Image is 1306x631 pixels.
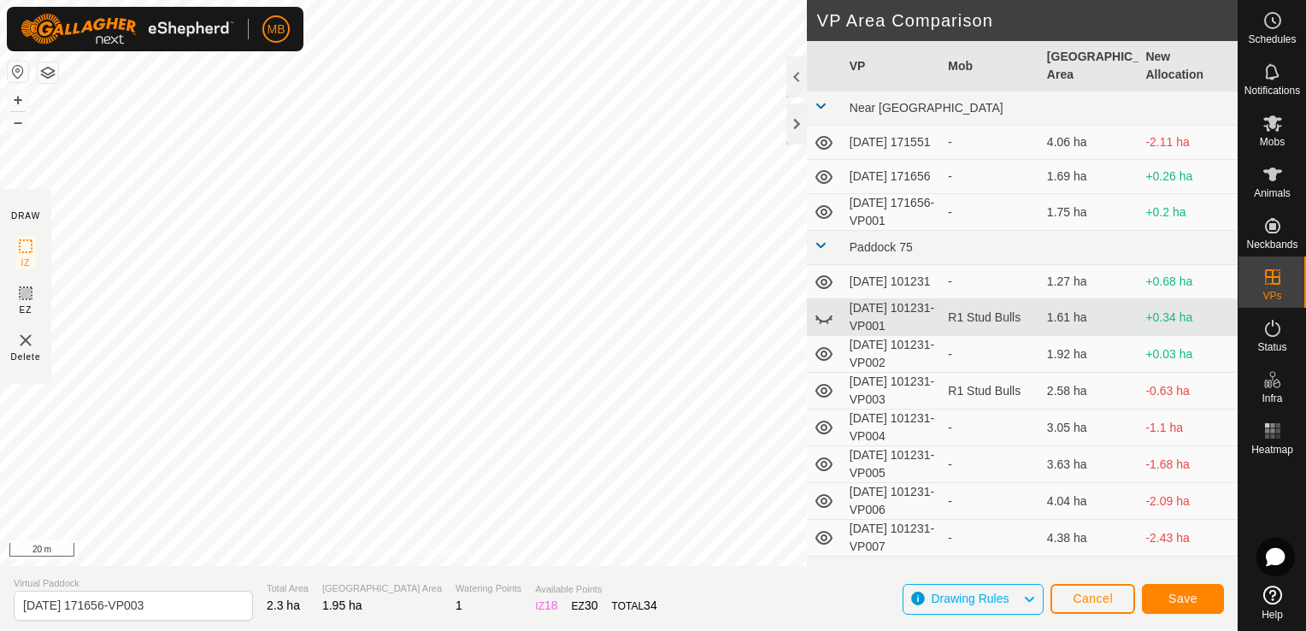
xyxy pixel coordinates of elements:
[267,599,300,612] span: 2.3 ha
[11,351,41,363] span: Delete
[644,599,657,612] span: 34
[948,309,1033,327] div: R1 Stud Bulls
[1138,483,1238,520] td: -2.09 ha
[1040,336,1139,373] td: 1.92 ha
[843,410,942,446] td: [DATE] 101231-VP004
[931,592,1009,605] span: Drawing Rules
[1138,160,1238,194] td: +0.26 ha
[843,265,942,299] td: [DATE] 101231
[1248,34,1296,44] span: Schedules
[1138,446,1238,483] td: -1.68 ha
[948,273,1033,291] div: -
[850,240,913,254] span: Paddock 75
[843,336,942,373] td: [DATE] 101231-VP002
[8,90,28,110] button: +
[1138,373,1238,410] td: -0.63 ha
[1138,336,1238,373] td: +0.03 ha
[1257,342,1286,352] span: Status
[1262,610,1283,620] span: Help
[948,168,1033,186] div: -
[21,14,234,44] img: Gallagher Logo
[1251,445,1293,455] span: Heatmap
[20,304,32,316] span: EZ
[843,41,942,91] th: VP
[1040,41,1139,91] th: [GEOGRAPHIC_DATA] Area
[1138,41,1238,91] th: New Allocation
[1073,592,1113,605] span: Cancel
[941,41,1040,91] th: Mob
[1040,126,1139,160] td: 4.06 ha
[1040,160,1139,194] td: 1.69 ha
[585,599,598,612] span: 30
[1050,584,1135,614] button: Cancel
[843,520,942,557] td: [DATE] 101231-VP007
[1262,291,1281,301] span: VPs
[456,599,462,612] span: 1
[267,581,309,596] span: Total Area
[1040,265,1139,299] td: 1.27 ha
[948,345,1033,363] div: -
[1040,483,1139,520] td: 4.04 ha
[843,446,942,483] td: [DATE] 101231-VP005
[1138,299,1238,336] td: +0.34 ha
[544,599,558,612] span: 18
[948,529,1033,547] div: -
[8,62,28,82] button: Reset Map
[1138,520,1238,557] td: -2.43 ha
[322,581,442,596] span: [GEOGRAPHIC_DATA] Area
[612,597,657,615] div: TOTAL
[572,597,598,615] div: EZ
[8,112,28,133] button: –
[15,330,36,351] img: VP
[843,160,942,194] td: [DATE] 171656
[1254,188,1291,198] span: Animals
[38,62,58,83] button: Map Layers
[11,209,40,222] div: DRAW
[1040,446,1139,483] td: 3.63 ha
[336,544,400,559] a: Privacy Policy
[1040,299,1139,336] td: 1.61 ha
[1246,239,1297,250] span: Neckbands
[535,597,557,615] div: IZ
[948,492,1033,510] div: -
[1138,410,1238,446] td: -1.1 ha
[948,382,1033,400] div: R1 Stud Bulls
[1238,579,1306,627] a: Help
[1262,393,1282,404] span: Infra
[322,599,362,612] span: 1.95 ha
[1260,137,1285,147] span: Mobs
[1142,584,1224,614] button: Save
[1138,194,1238,231] td: +0.2 ha
[21,257,31,269] span: IZ
[843,483,942,520] td: [DATE] 101231-VP006
[948,419,1033,437] div: -
[1138,265,1238,299] td: +0.68 ha
[421,544,471,559] a: Contact Us
[456,581,521,596] span: Watering Points
[817,10,1238,31] h2: VP Area Comparison
[1040,520,1139,557] td: 4.38 ha
[268,21,285,38] span: MB
[843,126,942,160] td: [DATE] 171551
[1244,86,1300,96] span: Notifications
[948,133,1033,151] div: -
[1168,592,1197,605] span: Save
[948,203,1033,221] div: -
[850,101,1003,115] span: Near [GEOGRAPHIC_DATA]
[1040,373,1139,410] td: 2.58 ha
[843,194,942,231] td: [DATE] 171656-VP001
[843,373,942,410] td: [DATE] 101231-VP003
[1040,194,1139,231] td: 1.75 ha
[843,299,942,336] td: [DATE] 101231-VP001
[1040,410,1139,446] td: 3.05 ha
[14,576,253,591] span: Virtual Paddock
[535,582,656,597] span: Available Points
[948,456,1033,474] div: -
[1138,126,1238,160] td: -2.11 ha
